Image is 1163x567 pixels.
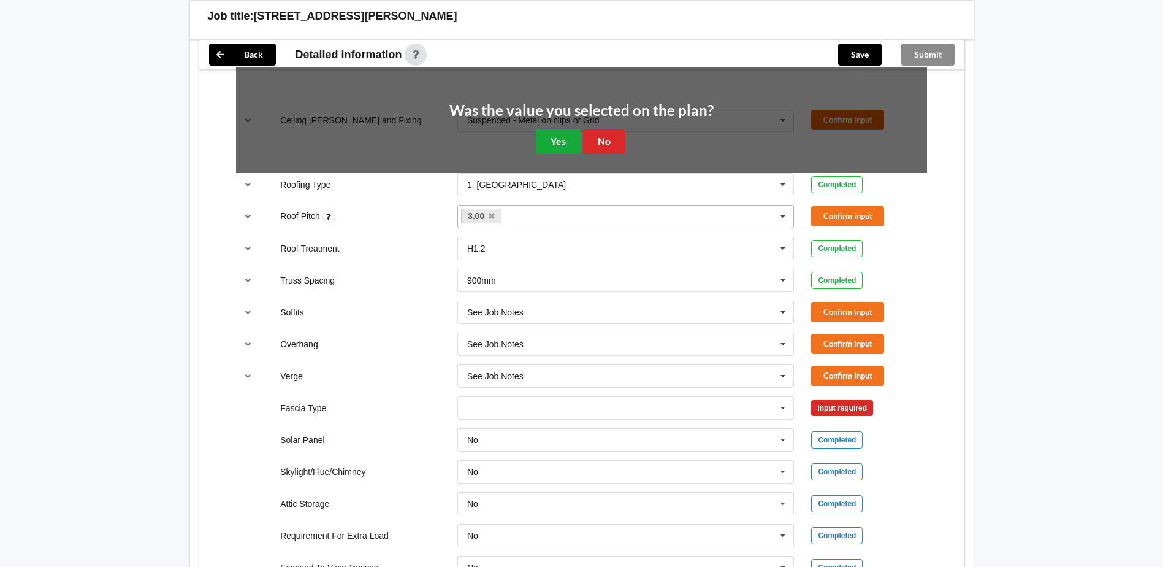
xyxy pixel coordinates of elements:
[236,269,260,291] button: reference-toggle
[838,44,882,66] button: Save
[467,308,524,317] div: See Job Notes
[467,468,478,476] div: No
[811,366,884,386] button: Confirm input
[811,334,884,354] button: Confirm input
[236,301,260,323] button: reference-toggle
[811,463,863,480] div: Completed
[811,176,863,193] div: Completed
[811,431,863,449] div: Completed
[236,206,260,228] button: reference-toggle
[583,129,625,154] button: No
[236,237,260,260] button: reference-toggle
[280,276,335,285] label: Truss Spacing
[280,435,324,445] label: Solar Panel
[280,499,329,509] label: Attic Storage
[449,101,714,120] h2: Was the value you selected on the plan?
[280,531,389,541] label: Requirement For Extra Load
[467,436,478,444] div: No
[209,44,276,66] button: Back
[811,527,863,544] div: Completed
[296,49,402,60] span: Detailed information
[461,209,501,223] a: 3.00
[467,499,478,508] div: No
[467,276,496,285] div: 900mm
[280,339,318,349] label: Overhang
[467,244,486,253] div: H1.2
[811,272,863,289] div: Completed
[811,495,863,512] div: Completed
[467,180,566,189] div: 1. [GEOGRAPHIC_DATA]
[811,240,863,257] div: Completed
[811,302,884,322] button: Confirm input
[536,129,581,154] button: Yes
[811,400,873,416] div: Input required
[236,333,260,355] button: reference-toggle
[208,9,254,23] h3: Job title:
[280,467,365,477] label: Skylight/Flue/Chimney
[467,531,478,540] div: No
[236,174,260,196] button: reference-toggle
[467,340,524,349] div: See Job Notes
[280,180,330,190] label: Roofing Type
[280,371,303,381] label: Verge
[811,206,884,226] button: Confirm input
[280,307,304,317] label: Soffits
[236,365,260,387] button: reference-toggle
[280,403,326,413] label: Fascia Type
[254,9,457,23] h3: [STREET_ADDRESS][PERSON_NAME]
[280,244,340,253] label: Roof Treatment
[467,372,524,380] div: See Job Notes
[280,211,322,221] label: Roof Pitch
